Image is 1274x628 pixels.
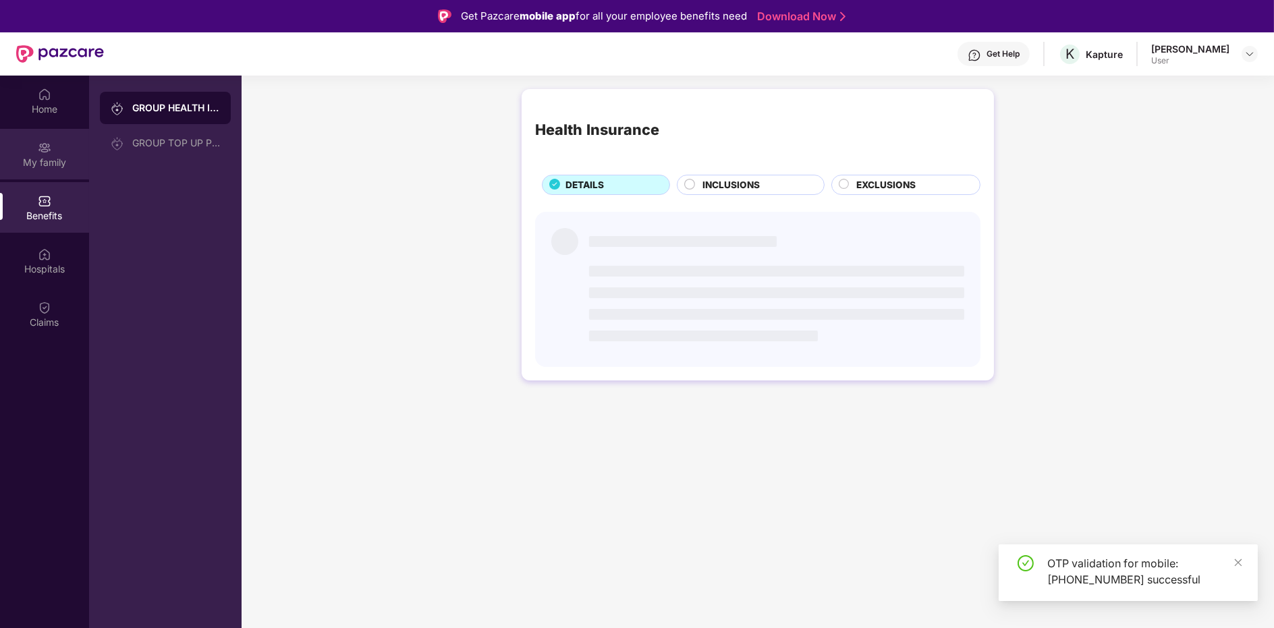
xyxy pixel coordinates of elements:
img: svg+xml;base64,PHN2ZyB3aWR0aD0iMjAiIGhlaWdodD0iMjAiIHZpZXdCb3g9IjAgMCAyMCAyMCIgZmlsbD0ibm9uZSIgeG... [111,137,124,150]
div: Kapture [1086,48,1123,61]
img: svg+xml;base64,PHN2ZyBpZD0iRHJvcGRvd24tMzJ4MzIiIHhtbG5zPSJodHRwOi8vd3d3LnczLm9yZy8yMDAwL3N2ZyIgd2... [1244,49,1255,59]
strong: mobile app [520,9,576,22]
img: svg+xml;base64,PHN2ZyBpZD0iQmVuZWZpdHMiIHhtbG5zPSJodHRwOi8vd3d3LnczLm9yZy8yMDAwL3N2ZyIgd2lkdGg9Ij... [38,194,51,208]
div: [PERSON_NAME] [1151,42,1229,55]
div: User [1151,55,1229,66]
img: Logo [438,9,451,23]
img: svg+xml;base64,PHN2ZyB3aWR0aD0iMjAiIGhlaWdodD0iMjAiIHZpZXdCb3g9IjAgMCAyMCAyMCIgZmlsbD0ibm9uZSIgeG... [111,102,124,115]
span: INCLUSIONS [702,178,760,192]
div: Get Pazcare for all your employee benefits need [461,8,747,24]
img: svg+xml;base64,PHN2ZyBpZD0iQ2xhaW0iIHhtbG5zPSJodHRwOi8vd3d3LnczLm9yZy8yMDAwL3N2ZyIgd2lkdGg9IjIwIi... [38,301,51,314]
div: Health Insurance [535,119,659,142]
div: OTP validation for mobile: [PHONE_NUMBER] successful [1047,555,1242,588]
a: Download Now [757,9,841,24]
img: svg+xml;base64,PHN2ZyB3aWR0aD0iMjAiIGhlaWdodD0iMjAiIHZpZXdCb3g9IjAgMCAyMCAyMCIgZmlsbD0ibm9uZSIgeG... [38,141,51,154]
img: svg+xml;base64,PHN2ZyBpZD0iSG9tZSIgeG1sbnM9Imh0dHA6Ly93d3cudzMub3JnLzIwMDAvc3ZnIiB3aWR0aD0iMjAiIG... [38,88,51,101]
span: check-circle [1018,555,1034,571]
span: DETAILS [565,178,604,192]
div: Get Help [987,49,1020,59]
span: close [1234,558,1243,567]
img: svg+xml;base64,PHN2ZyBpZD0iSG9zcGl0YWxzIiB4bWxucz0iaHR0cDovL3d3dy53My5vcmcvMjAwMC9zdmciIHdpZHRoPS... [38,248,51,261]
img: New Pazcare Logo [16,45,104,63]
span: K [1065,46,1074,62]
div: GROUP HEALTH INSURANCE [132,101,220,115]
img: Stroke [840,9,846,24]
span: EXCLUSIONS [856,178,916,192]
div: GROUP TOP UP POLICY [132,138,220,148]
img: svg+xml;base64,PHN2ZyBpZD0iSGVscC0zMngzMiIgeG1sbnM9Imh0dHA6Ly93d3cudzMub3JnLzIwMDAvc3ZnIiB3aWR0aD... [968,49,981,62]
